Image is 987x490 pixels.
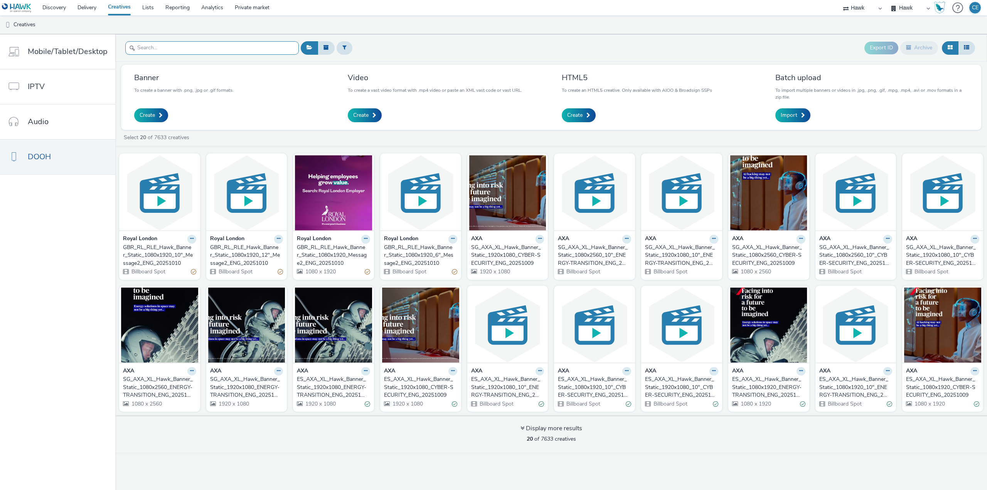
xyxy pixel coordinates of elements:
[392,400,423,407] span: 1920 x 1080
[384,244,457,267] a: GBR_RL_RLE_Hawk_Banner_Static_1080x1920_6"_Message2_ENG_20251010
[210,244,283,267] a: GBR_RL_RLE_Hawk_Banner_Static_1080x1920_12"_Message2_ENG_20251010
[556,155,633,231] img: SG_AXA_XL_Hawk_Banner_Static_1080x2560_10"_ENERGY-TRANSITION_ENG_20251009 visual
[131,400,162,407] span: 1080 x 2560
[140,134,146,141] strong: 20
[131,268,165,275] span: Billboard Spot
[382,288,459,363] img: ES_AXA_XL_Hawk_Banner_Static_1920x1080_CYBER-SECURITY_ENG_20251009 visual
[904,288,981,363] img: ES_AXA_XL_Hawk_Banner_Static_1080x1920_CYBER-SECURITY_ENG_20251009 visual
[558,244,631,267] a: SG_AXA_XL_Hawk_Banner_Static_1080x2560_10"_ENERGY-TRANSITION_ENG_20251009
[906,244,979,267] a: SG_AXA_XL_Hawk_Banner_Static_1920x1080_10"_CYBER-SECURITY_ENG_20251009
[210,375,280,399] div: SG_AXA_XL_Hawk_Banner_Static_1920x1080_ENERGY-TRANSITION_ENG_20251009
[479,400,514,407] span: Billboard Spot
[392,268,426,275] span: Billboard Spot
[125,41,299,55] input: Search...
[348,108,382,122] a: Create
[567,111,583,119] span: Create
[626,400,631,408] div: Valid
[365,400,370,408] div: Valid
[479,268,510,275] span: 1920 x 1080
[645,235,656,244] strong: AXA
[305,268,336,275] span: 1080 x 1920
[562,108,596,122] a: Create
[348,87,522,94] p: To create a vast video format with .mp4 video or paste an XML vast code or vast URL.
[906,375,979,399] a: ES_AXA_XL_Hawk_Banner_Static_1080x1920_CYBER-SECURITY_ENG_20251009
[123,235,157,244] strong: Royal London
[645,244,718,267] a: SG_AXA_XL_Hawk_Banner_Static_1920x1080_10"_ENERGY-TRANSITION_ENG_20251009
[123,375,193,399] div: SG_AXA_XL_Hawk_Banner_Static_1080x2560_ENERGY-TRANSITION_ENG_20251009
[643,155,720,231] img: SG_AXA_XL_Hawk_Banner_Static_1920x1080_10"_ENERGY-TRANSITION_ENG_20251009 visual
[134,87,234,94] p: To create a banner with .png, .jpg or .gif formats.
[864,42,898,54] button: Export ID
[471,235,482,244] strong: AXA
[384,375,454,399] div: ES_AXA_XL_Hawk_Banner_Static_1920x1080_CYBER-SECURITY_ENG_20251009
[819,367,830,376] strong: AXA
[471,375,541,399] div: ES_AXA_XL_Hawk_Banner_Static_1920x1080_10"_ENERGY-TRANSITION_ENG_20251009
[906,375,976,399] div: ES_AXA_XL_Hawk_Banner_Static_1080x1920_CYBER-SECURITY_ENG_20251009
[452,400,457,408] div: Valid
[827,400,862,407] span: Billboard Spot
[210,375,283,399] a: SG_AXA_XL_Hawk_Banner_Static_1920x1080_ENERGY-TRANSITION_ENG_20251009
[28,151,51,162] span: DOOH
[819,244,889,267] div: SG_AXA_XL_Hawk_Banner_Static_1080x2560_10"_CYBER-SECURITY_ENG_20251009
[730,288,807,363] img: ES_AXA_XL_Hawk_Banner_Static_1080x1920_ENERGY-TRANSITION_ENG_20251009 visual
[732,375,805,399] a: ES_AXA_XL_Hawk_Banner_Static_1080x1920_ENERGY-TRANSITION_ENG_20251009
[558,375,628,399] div: ES_AXA_XL_Hawk_Banner_Static_1080x1920_10"_CYBER-SECURITY_ENG_20251009
[566,268,600,275] span: Billboard Spot
[914,268,948,275] span: Billboard Spot
[887,400,892,408] div: Valid
[972,2,979,13] div: CE
[4,21,12,29] img: dooh
[732,375,802,399] div: ES_AXA_XL_Hawk_Banner_Static_1080x1920_ENERGY-TRANSITION_ENG_20251009
[900,41,938,54] button: Archive
[452,268,457,276] div: Partially valid
[191,268,196,276] div: Partially valid
[297,244,367,267] div: GBR_RL_RLE_Hawk_Banner_Static_1080x1920_Message2_ENG_20251010
[123,134,192,141] a: Select of 7633 creatives
[827,268,862,275] span: Billboard Spot
[558,235,569,244] strong: AXA
[819,375,893,399] a: ES_AXA_XL_Hawk_Banner_Static_1080x1920_10"_ENERGY-TRANSITION_ENG_20251009
[527,435,533,443] strong: 20
[471,367,482,376] strong: AXA
[775,87,968,101] p: To import multiple banners or videos in .jpg, .png, .gif, .mpg, .mp4, .avi or .mov formats in a z...
[365,268,370,276] div: Partially valid
[974,400,979,408] div: Valid
[382,155,459,231] img: GBR_RL_RLE_Hawk_Banner_Static_1080x1920_6"_Message2_ENG_20251010 visual
[295,288,372,363] img: ES_AXA_XL_Hawk_Banner_Static_1920x1080_ENERGY-TRANSITION_ENG_20251009 visual
[218,400,249,407] span: 1920 x 1080
[643,288,720,363] img: ES_AXA_XL_Hawk_Banner_Static_1920x1080_10"_CYBER-SECURITY_ENG_20251009 visual
[713,400,718,408] div: Valid
[775,72,968,83] h3: Batch upload
[297,375,370,399] a: ES_AXA_XL_Hawk_Banner_Static_1920x1080_ENERGY-TRANSITION_ENG_20251009
[800,400,805,408] div: Valid
[353,111,369,119] span: Create
[208,288,285,363] img: SG_AXA_XL_Hawk_Banner_Static_1920x1080_ENERGY-TRANSITION_ENG_20251009 visual
[121,288,198,363] img: SG_AXA_XL_Hawk_Banner_Static_1080x2560_ENERGY-TRANSITION_ENG_20251009 visual
[556,288,633,363] img: ES_AXA_XL_Hawk_Banner_Static_1080x1920_10"_CYBER-SECURITY_ENG_20251009 visual
[732,244,802,267] div: SG_AXA_XL_Hawk_Banner_Static_1080x2560_CYBER-SECURITY_ENG_20251009
[566,400,600,407] span: Billboard Spot
[134,72,234,83] h3: Banner
[562,87,712,94] p: To create an HTML5 creative. Only available with AIOO & Broadsign SSPs
[645,367,656,376] strong: AXA
[817,155,894,231] img: SG_AXA_XL_Hawk_Banner_Static_1080x2560_10"_CYBER-SECURITY_ENG_20251009 visual
[384,375,457,399] a: ES_AXA_XL_Hawk_Banner_Static_1920x1080_CYBER-SECURITY_ENG_20251009
[934,2,945,14] div: Hawk Academy
[305,400,336,407] span: 1920 x 1080
[121,155,198,231] img: GBR_RL_RLE_Hawk_Banner_Static_1080x1920_10"_Message2_ENG_20251010 visual
[28,116,49,127] span: Audio
[278,268,283,276] div: Partially valid
[123,244,193,267] div: GBR_RL_RLE_Hawk_Banner_Static_1080x1920_10"_Message2_ENG_20251010
[645,375,715,399] div: ES_AXA_XL_Hawk_Banner_Static_1920x1080_10"_CYBER-SECURITY_ENG_20251009
[562,72,712,83] h3: HTML5
[469,155,546,231] img: SG_AXA_XL_Hawk_Banner_Static_1920x1080_CYBER-SECURITY_ENG_20251009 visual
[384,367,395,376] strong: AXA
[471,244,541,267] div: SG_AXA_XL_Hawk_Banner_Static_1920x1080_CYBER-SECURITY_ENG_20251009
[906,235,917,244] strong: AXA
[123,375,196,399] a: SG_AXA_XL_Hawk_Banner_Static_1080x2560_ENERGY-TRANSITION_ENG_20251009
[527,435,576,443] span: of 7633 creatives
[906,367,917,376] strong: AXA
[28,46,108,57] span: Mobile/Tablet/Desktop
[906,244,976,267] div: SG_AXA_XL_Hawk_Banner_Static_1920x1080_10"_CYBER-SECURITY_ENG_20251009
[384,244,454,267] div: GBR_RL_RLE_Hawk_Banner_Static_1080x1920_6"_Message2_ENG_20251010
